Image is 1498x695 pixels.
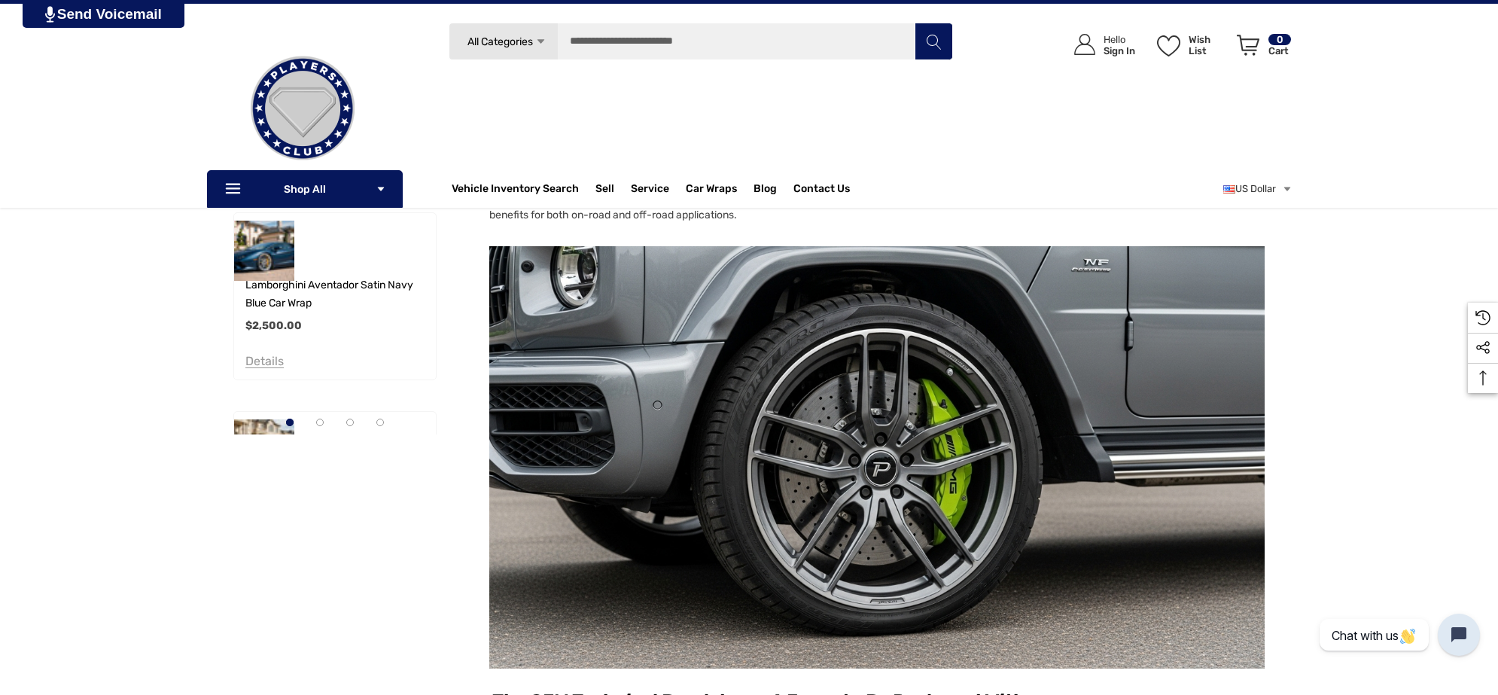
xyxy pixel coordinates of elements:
[1057,19,1143,71] a: Sign in
[489,246,1265,669] img: Mercedes-Benz G63 AMG Carbon Ceramic Brakes
[1104,34,1135,45] p: Hello
[467,35,533,48] span: All Categories
[1237,35,1259,56] svg: Review Your Cart
[1468,370,1498,386] svg: Top
[245,354,284,368] span: Details
[1475,310,1490,325] svg: Recently Viewed
[376,184,386,194] svg: Icon Arrow Down
[346,419,354,426] button: Go to slide 3 of 4
[376,419,384,426] button: Go to slide 4 of 4
[1157,35,1180,56] svg: Wish List
[595,174,631,204] a: Sell
[1189,34,1229,56] p: Wish List
[227,33,378,184] img: Players Club | Cars For Sale
[452,182,579,199] a: Vehicle Inventory Search
[224,181,246,198] svg: Icon Line
[245,276,436,312] a: Lamborghini Aventador Satin Navy Blue Car Wrap
[686,182,737,199] span: Car Wraps
[1268,45,1291,56] p: Cart
[754,182,777,199] a: Blog
[1074,34,1095,55] svg: Icon User Account
[1104,45,1135,56] p: Sign In
[449,23,558,60] a: All Categories Icon Arrow Down Icon Arrow Up
[631,182,669,199] a: Service
[1150,19,1230,71] a: Wish List Wish List
[316,419,324,426] button: Go to slide 2 of 4
[245,357,284,367] a: Details
[595,182,614,199] span: Sell
[245,319,302,332] span: $2,500.00
[45,6,55,23] img: PjwhLS0gR2VuZXJhdG9yOiBHcmF2aXQuaW8gLS0+PHN2ZyB4bWxucz0iaHR0cDovL3d3dy53My5vcmcvMjAwMC9zdmciIHhtb...
[915,23,952,60] button: Search
[535,36,547,47] svg: Icon Arrow Down
[793,182,850,199] a: Contact Us
[1223,174,1292,204] a: USD
[234,221,294,281] img: Satin Navy Blue Wrapped Lamborghini Aventador LP700-4 For Sale
[686,174,754,204] a: Car Wraps
[207,170,403,208] p: Shop All
[1230,19,1292,78] a: Cart with 0 items
[1475,340,1490,355] svg: Social Media
[1268,34,1291,45] p: 0
[286,419,294,426] button: Go to slide 1 of 4, active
